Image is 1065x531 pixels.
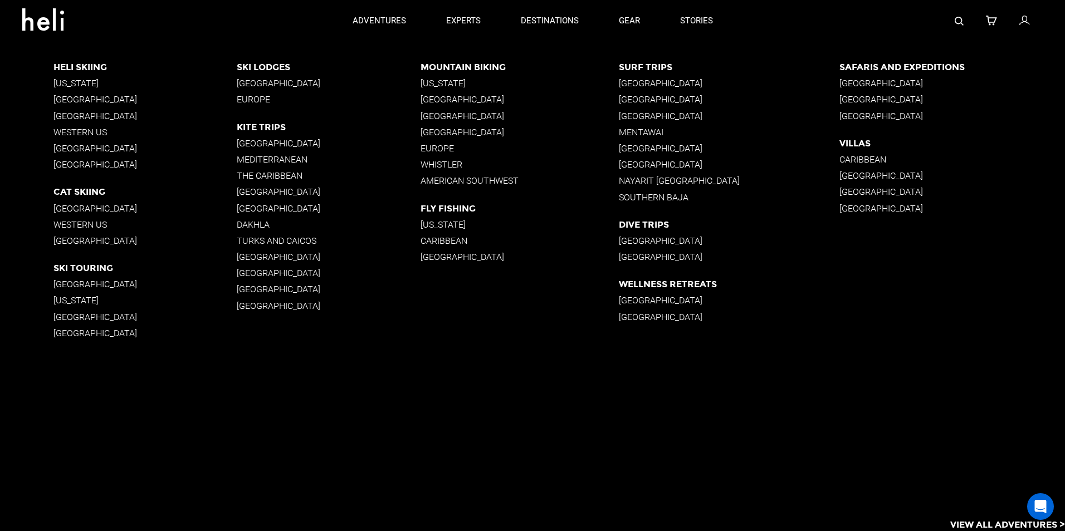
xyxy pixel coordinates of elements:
[839,111,1065,121] p: [GEOGRAPHIC_DATA]
[53,263,237,273] p: Ski Touring
[53,328,237,338] p: [GEOGRAPHIC_DATA]
[421,235,619,246] p: Caribbean
[839,203,1065,214] p: [GEOGRAPHIC_DATA]
[53,312,237,322] p: [GEOGRAPHIC_DATA]
[619,312,840,322] p: [GEOGRAPHIC_DATA]
[619,175,840,186] p: Nayarit [GEOGRAPHIC_DATA]
[619,111,840,121] p: [GEOGRAPHIC_DATA]
[619,78,840,88] p: [GEOGRAPHIC_DATA]
[619,192,840,203] p: Southern Baja
[619,252,840,262] p: [GEOGRAPHIC_DATA]
[237,203,421,214] p: [GEOGRAPHIC_DATA]
[619,159,840,170] p: [GEOGRAPHIC_DATA]
[839,154,1065,165] p: Caribbean
[619,295,840,306] p: [GEOGRAPHIC_DATA]
[421,175,619,186] p: American Southwest
[619,127,840,137] p: Mentawai
[53,78,237,88] p: [US_STATE]
[53,94,237,105] p: [GEOGRAPHIC_DATA]
[421,143,619,154] p: Europe
[421,203,619,214] p: Fly Fishing
[237,78,421,88] p: [GEOGRAPHIC_DATA]
[619,143,840,154] p: [GEOGRAPHIC_DATA]
[237,62,421,72] p: Ski Lodges
[237,301,421,311] p: [GEOGRAPHIC_DATA]
[839,170,1065,181] p: [GEOGRAPHIC_DATA]
[421,78,619,88] p: [US_STATE]
[53,111,237,121] p: [GEOGRAPHIC_DATA]
[237,154,421,165] p: Mediterranean
[619,235,840,246] p: [GEOGRAPHIC_DATA]
[421,111,619,121] p: [GEOGRAPHIC_DATA]
[237,94,421,105] p: Europe
[839,62,1065,72] p: Safaris and Expeditions
[619,94,840,105] p: [GEOGRAPHIC_DATA]
[619,62,840,72] p: Surf Trips
[53,235,237,246] p: [GEOGRAPHIC_DATA]
[950,518,1065,531] p: View All Adventures >
[53,186,237,197] p: Cat Skiing
[53,295,237,306] p: [US_STATE]
[619,219,840,230] p: Dive Trips
[421,219,619,230] p: [US_STATE]
[955,17,964,26] img: search-bar-icon.svg
[237,170,421,181] p: The Caribbean
[421,127,619,137] p: [GEOGRAPHIC_DATA]
[421,252,619,262] p: [GEOGRAPHIC_DATA]
[53,62,237,72] p: Heli Skiing
[1027,493,1054,520] div: Open Intercom Messenger
[53,127,237,137] p: Western US
[839,94,1065,105] p: [GEOGRAPHIC_DATA]
[237,284,421,294] p: [GEOGRAPHIC_DATA]
[53,159,237,170] p: [GEOGRAPHIC_DATA]
[237,219,421,230] p: Dakhla
[353,15,406,27] p: adventures
[237,268,421,278] p: [GEOGRAPHIC_DATA]
[53,279,237,289] p: [GEOGRAPHIC_DATA]
[619,279,840,289] p: Wellness Retreats
[237,252,421,262] p: [GEOGRAPHIC_DATA]
[53,203,237,214] p: [GEOGRAPHIC_DATA]
[839,138,1065,149] p: Villas
[839,78,1065,88] p: [GEOGRAPHIC_DATA]
[421,62,619,72] p: Mountain Biking
[237,138,421,149] p: [GEOGRAPHIC_DATA]
[446,15,481,27] p: experts
[237,122,421,132] p: Kite Trips
[521,15,579,27] p: destinations
[421,94,619,105] p: [GEOGRAPHIC_DATA]
[53,219,237,230] p: Western US
[421,159,619,170] p: Whistler
[237,186,421,197] p: [GEOGRAPHIC_DATA]
[839,186,1065,197] p: [GEOGRAPHIC_DATA]
[53,143,237,154] p: [GEOGRAPHIC_DATA]
[237,235,421,246] p: Turks and Caicos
